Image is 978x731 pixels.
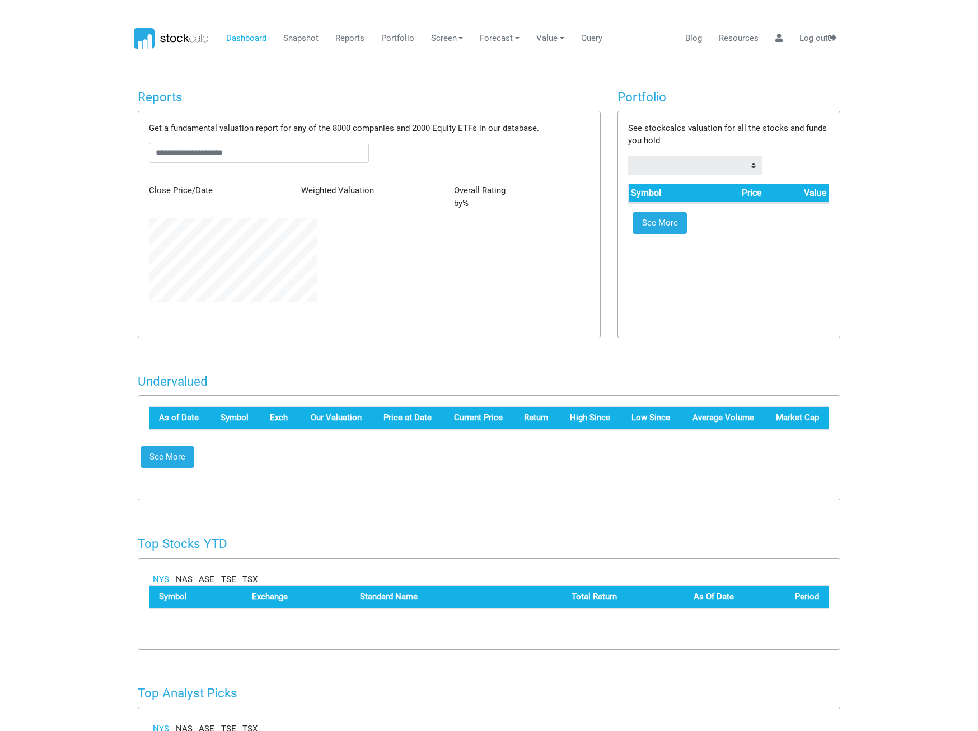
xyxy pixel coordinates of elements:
p: Get a fundamental valuation report for any of the 8000 companies and 2000 Equity ETFs in our data... [149,122,589,135]
th: Symbol [149,586,242,608]
th: Average 30 day Volume [680,407,764,429]
a: TSE [221,573,236,586]
a: Query [577,28,606,49]
th: Total Return [500,586,627,608]
th: As Of Date [627,586,744,608]
a: Screen [427,28,467,49]
th: Period [744,586,830,608]
th: Value [763,184,829,203]
a: Snapshot [279,28,322,49]
p: See stockcalcs valuation for all the stocks and funds you hold [628,122,829,147]
span: Weighted Valuation [301,185,374,195]
a: ASE [199,573,214,586]
th: Last Close Price [442,407,512,429]
a: See More [633,212,687,235]
a: See More [141,446,194,468]
th: High Since [558,407,620,429]
a: Blog [681,28,706,49]
h4: Portfolio [617,90,840,105]
a: NAS [176,573,193,586]
a: Forecast [476,28,524,49]
a: Reports [331,28,368,49]
h4: Top Analyst Picks [138,686,840,701]
a: Value [532,28,569,49]
th: Stock Exchange [260,407,299,429]
h4: Undervalued [138,374,840,389]
th: Price [700,184,763,203]
th: Return since Reference Date [513,407,558,429]
th: Reference Date [149,407,210,429]
a: Dashboard [222,28,270,49]
div: by % [446,184,598,209]
th: Weighted Average Fundamental Valuation [299,407,372,429]
h4: Top Stocks YTD [138,536,840,551]
th: Close Price on the Reference Date [372,407,442,429]
a: Portfolio [377,28,418,49]
a: Resources [714,28,762,49]
span: Overall Rating [454,185,506,195]
th: Symbol [629,184,700,203]
th: Market Cap [764,407,829,429]
th: Low Since [620,407,681,429]
th: Exchange [242,586,350,608]
th: Stock Ticker [210,407,260,429]
span: Close Price/Date [149,185,213,195]
a: NYS [153,573,169,586]
a: TSX [242,573,258,586]
h4: Reports [138,90,601,105]
a: Log out [795,28,840,49]
th: Standard Name [350,586,500,608]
